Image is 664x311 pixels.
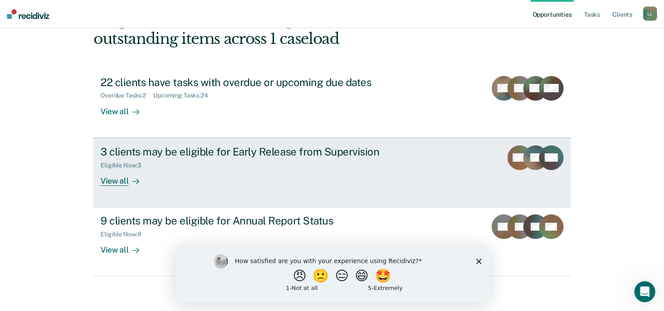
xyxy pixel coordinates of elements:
iframe: Survey by Kim from Recidiviz [175,246,489,302]
div: View all [100,169,150,186]
div: 22 clients have tasks with overdue or upcoming due dates [100,76,409,89]
button: LL [643,7,657,21]
div: View all [100,99,150,116]
div: 3 clients may be eligible for Early Release from Supervision [100,145,409,158]
iframe: Intercom live chat [634,281,655,302]
div: View all [100,238,150,255]
div: Overdue Tasks : 2 [100,92,153,99]
div: Eligible Now : 3 [100,162,148,169]
div: Upcoming Tasks : 24 [153,92,215,99]
a: 22 clients have tasks with overdue or upcoming due datesOverdue Tasks:2Upcoming Tasks:24View all [93,69,571,138]
div: Hi, [GEOGRAPHIC_DATA]. We’ve found some outstanding items across 1 caseload [93,12,475,48]
img: Recidiviz [7,9,49,19]
div: Eligible Now : 9 [100,231,148,238]
a: 3 clients may be eligible for Early Release from SupervisionEligible Now:3View all [93,138,571,207]
a: 9 clients may be eligible for Annual Report StatusEligible Now:9View all [93,207,571,276]
div: 9 clients may be eligible for Annual Report Status [100,214,409,227]
div: L L [643,7,657,21]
